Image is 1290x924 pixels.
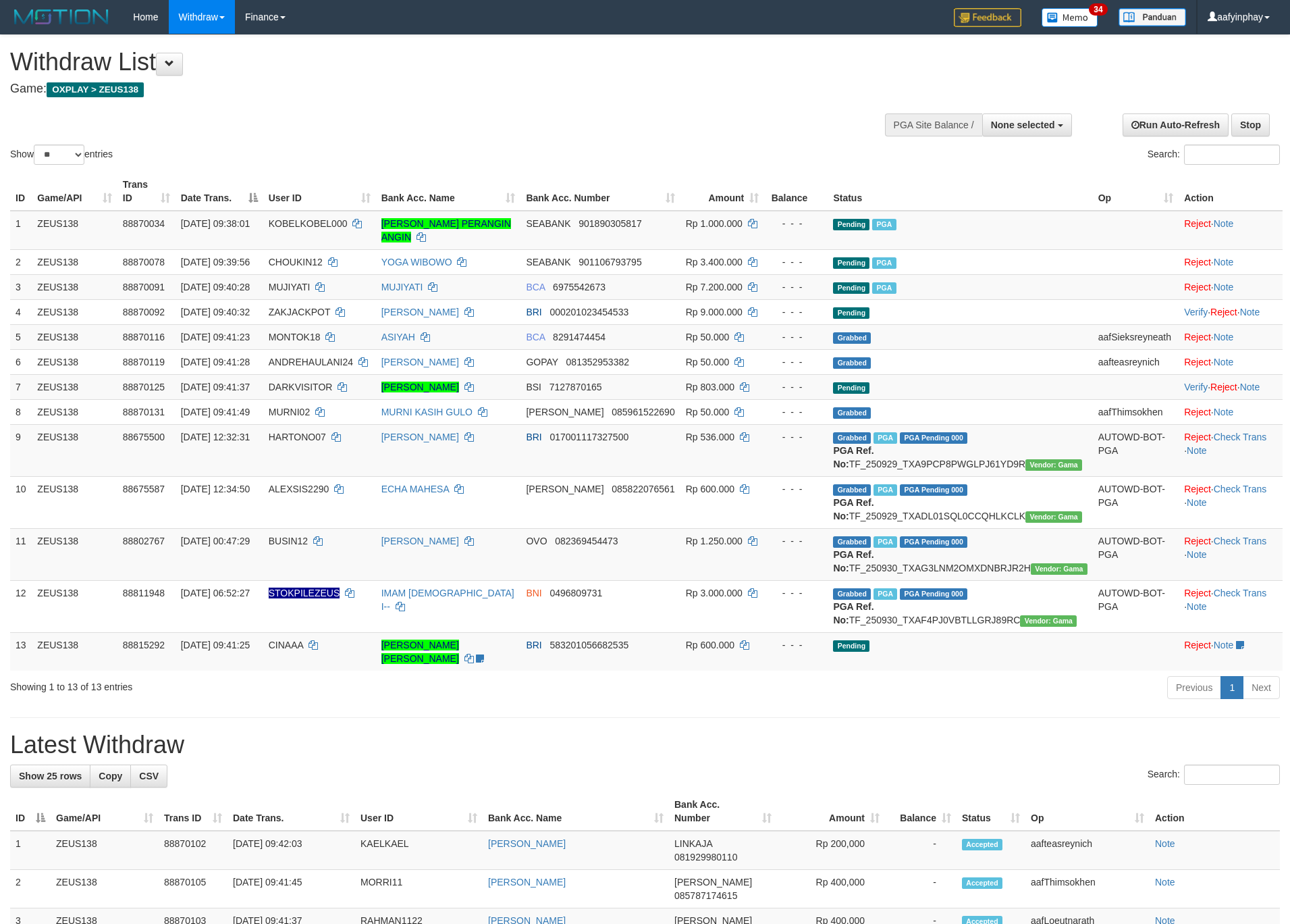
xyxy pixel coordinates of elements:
[381,407,473,417] a: MURNI KASIH GULO
[10,831,51,870] td: 1
[10,765,90,788] a: Show 25 rows
[10,580,32,632] td: 12
[10,274,32,299] td: 3
[488,838,566,849] a: [PERSON_NAME]
[833,219,869,230] span: Pending
[874,432,897,444] span: Marked by aaftrukkakada
[1179,349,1283,374] td: ·
[566,357,629,367] span: Copy 081352953382 to clipboard
[1093,528,1179,580] td: AUTOWD-BOT-PGA
[99,771,122,781] span: Copy
[1214,640,1234,650] a: Note
[770,280,822,294] div: - - -
[10,349,32,374] td: 6
[181,588,250,598] span: [DATE] 06:52:27
[488,877,566,888] a: [PERSON_NAME]
[32,632,117,671] td: ZEUS138
[1179,374,1283,399] td: · ·
[32,476,117,528] td: ZEUS138
[770,330,822,344] div: - - -
[176,172,263,211] th: Date Trans.: activate to sort column descending
[526,536,547,546] span: OVO
[34,145,84,165] select: Showentries
[1214,282,1234,292] a: Note
[1179,632,1283,671] td: ·
[553,282,606,292] span: Copy 6975542673 to clipboard
[833,549,874,573] b: PGA Ref. No:
[674,877,752,888] span: [PERSON_NAME]
[833,432,871,444] span: Grabbed
[833,332,871,344] span: Grabbed
[123,382,165,392] span: 88870125
[957,792,1025,831] th: Status: activate to sort column ascending
[269,432,326,442] span: HARTONO07
[32,399,117,424] td: ZEUS138
[32,299,117,324] td: ZEUS138
[10,374,32,399] td: 7
[833,282,869,294] span: Pending
[1148,145,1280,165] label: Search:
[381,536,459,546] a: [PERSON_NAME]
[900,588,967,600] span: PGA Pending
[10,324,32,349] td: 5
[32,172,117,211] th: Game/API: activate to sort column ascending
[1123,113,1229,136] a: Run Auto-Refresh
[579,257,641,267] span: Copy 901106793795 to clipboard
[526,307,541,317] span: BRI
[1179,424,1283,476] td: · ·
[874,536,897,548] span: Marked by aafsreyleap
[777,792,885,831] th: Amount: activate to sort column ascending
[874,588,897,600] span: Marked by aafsreyleap
[123,332,165,342] span: 88870116
[381,432,459,442] a: [PERSON_NAME]
[269,332,321,342] span: MONTOK18
[833,407,871,419] span: Grabbed
[32,580,117,632] td: ZEUS138
[549,432,628,442] span: Copy 017001117327500 to clipboard
[10,528,32,580] td: 11
[381,282,423,292] a: MUJIYATI
[355,831,483,870] td: KAELKAEL
[770,586,822,600] div: - - -
[833,484,871,496] span: Grabbed
[1214,484,1267,494] a: Check Trans
[526,588,541,598] span: BNI
[51,870,159,908] td: ZEUS138
[1184,640,1211,650] a: Reject
[269,588,340,598] span: Nama rekening ada tanda titik/strip, harap diedit
[181,382,250,392] span: [DATE] 09:41:37
[1231,113,1270,136] a: Stop
[900,432,967,444] span: PGA Pending
[764,172,828,211] th: Balance
[1214,357,1234,367] a: Note
[612,484,674,494] span: Copy 085822076561 to clipboard
[669,792,777,831] th: Bank Acc. Number: activate to sort column ascending
[1093,324,1179,349] td: aafSieksreyneath
[1184,145,1280,165] input: Search:
[1025,870,1150,908] td: aafThimsokhen
[526,332,545,342] span: BCA
[117,172,176,211] th: Trans ID: activate to sort column ascending
[123,282,165,292] span: 88870091
[1187,549,1207,560] a: Note
[1179,324,1283,349] td: ·
[10,299,32,324] td: 4
[579,218,641,229] span: Copy 901890305817 to clipboard
[833,497,874,521] b: PGA Ref. No:
[269,536,308,546] span: BUSIN12
[483,792,669,831] th: Bank Acc. Name: activate to sort column ascending
[833,445,874,469] b: PGA Ref. No:
[526,357,558,367] span: GOPAY
[355,870,483,908] td: MORRI11
[686,332,730,342] span: Rp 50.000
[181,357,250,367] span: [DATE] 09:41:28
[123,357,165,367] span: 88870119
[520,172,680,211] th: Bank Acc. Number: activate to sort column ascending
[123,588,165,598] span: 88811948
[833,257,869,269] span: Pending
[269,382,333,392] span: DARKVISITOR
[1214,536,1267,546] a: Check Trans
[874,484,897,496] span: Marked by aafpengsreynich
[833,357,871,369] span: Grabbed
[962,839,1002,850] span: Accepted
